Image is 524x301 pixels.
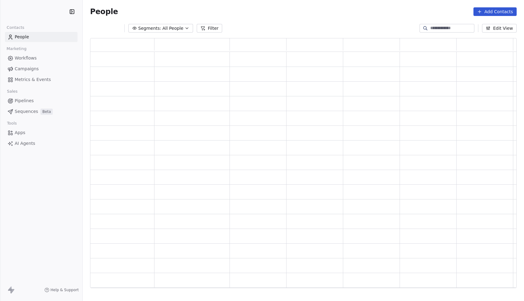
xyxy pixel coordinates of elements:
a: People [5,32,78,42]
span: Campaigns [15,66,39,72]
span: Workflows [15,55,37,61]
span: Tools [4,119,19,128]
span: Sequences [15,108,38,115]
a: Apps [5,128,78,138]
span: AI Agents [15,140,35,147]
span: Segments: [138,25,161,32]
span: Marketing [4,44,29,53]
a: Help & Support [44,287,79,292]
button: Filter [197,24,222,33]
span: Pipelines [15,98,34,104]
a: Pipelines [5,96,78,106]
a: Workflows [5,53,78,63]
span: People [15,34,29,40]
a: SequencesBeta [5,106,78,117]
span: Apps [15,129,25,136]
a: Metrics & Events [5,75,78,85]
span: People [90,7,118,16]
span: Metrics & Events [15,76,51,83]
button: Add Contacts [473,7,517,16]
a: Campaigns [5,64,78,74]
span: Beta [40,109,53,115]
span: Help & Support [51,287,79,292]
span: Sales [4,87,20,96]
span: Contacts [4,23,27,32]
button: Edit View [482,24,517,33]
span: All People [162,25,183,32]
a: AI Agents [5,138,78,149]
